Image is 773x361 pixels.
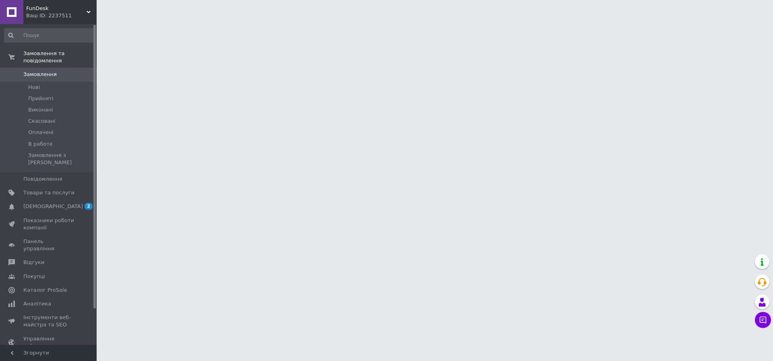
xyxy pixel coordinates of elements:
span: Каталог ProSale [23,287,67,294]
span: Панель управління [23,238,74,252]
div: Ваш ID: 2237511 [26,12,97,19]
span: Аналітика [23,300,51,307]
span: Прийняті [28,95,53,102]
span: Замовлення та повідомлення [23,50,97,64]
span: Інструменти веб-майстра та SEO [23,314,74,328]
input: Пошук [4,28,95,43]
span: Нові [28,84,40,91]
span: Виконані [28,106,53,113]
span: Управління сайтом [23,335,74,350]
span: Скасовані [28,118,56,125]
span: Замовлення з [PERSON_NAME] [28,152,94,166]
span: Оплачені [28,129,54,136]
span: 2 [85,203,93,210]
span: Товари та послуги [23,189,74,196]
button: Чат з покупцем [755,312,771,328]
span: Покупці [23,273,45,280]
span: Замовлення [23,71,57,78]
span: Відгуки [23,259,44,266]
span: В работе [28,140,53,148]
span: [DEMOGRAPHIC_DATA] [23,203,83,210]
span: Повідомлення [23,175,62,183]
span: FunDesk [26,5,87,12]
span: Показники роботи компанії [23,217,74,231]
